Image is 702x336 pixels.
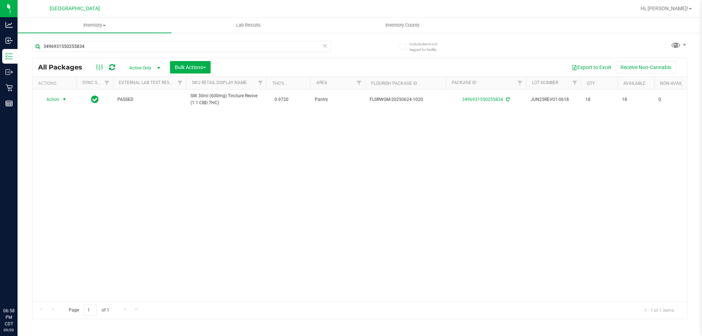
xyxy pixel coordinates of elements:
span: select [60,94,69,105]
span: 0 [658,96,686,103]
a: Filter [254,77,267,89]
span: Sync from Compliance System [505,97,510,102]
p: 09/20 [3,327,14,333]
a: Filter [353,77,365,89]
button: Bulk Actions [170,61,211,73]
p: 06:58 PM CDT [3,307,14,327]
span: Include items not tagged for facility [409,41,446,52]
span: FLSRWGM-20250624-1020 [370,96,441,103]
a: Qty [587,81,595,86]
a: Lab Results [171,18,325,33]
span: 0.9720 [271,94,292,105]
a: Inventory [18,18,171,33]
inline-svg: Inventory [5,53,13,60]
a: 3496931550255834 [462,97,503,102]
span: JUN25REV01-0618 [531,96,577,103]
a: Filter [101,77,113,89]
a: External Lab Test Result [119,80,176,85]
span: [GEOGRAPHIC_DATA] [50,5,100,12]
a: Filter [174,77,186,89]
span: Page of 1 [63,305,115,316]
button: Export to Excel [567,61,616,73]
inline-svg: Analytics [5,21,13,29]
a: Inventory Counts [325,18,479,33]
iframe: Resource center [7,278,29,299]
span: 18 [622,96,650,103]
span: SW 30ml (600mg) Tincture Revive (1:1 CBD:THC) [190,93,262,106]
a: Flourish Package ID [371,81,417,86]
button: Receive Non-Cannabis [616,61,676,73]
span: 1 - 1 of 1 items [639,305,680,316]
input: Search Package ID, Item Name, SKU, Lot or Part Number... [32,41,331,52]
span: Hi, [PERSON_NAME]! [641,5,688,11]
span: All Packages [38,63,90,71]
a: Filter [569,77,581,89]
inline-svg: Outbound [5,68,13,76]
span: Clear [322,41,327,50]
span: Inventory [18,22,171,29]
div: Actions [38,81,73,86]
inline-svg: Inbound [5,37,13,44]
inline-svg: Retail [5,84,13,91]
span: In Sync [91,94,99,105]
a: Package ID [452,80,476,85]
input: 1 [84,305,97,316]
a: Available [623,81,645,86]
a: Filter [514,77,526,89]
a: Area [316,80,327,85]
span: Inventory Counts [375,22,430,29]
span: 18 [585,96,613,103]
span: Pantry [315,96,361,103]
inline-svg: Reports [5,100,13,107]
span: PASSED [117,96,182,103]
span: Action [40,94,60,105]
span: Bulk Actions [175,64,206,70]
a: Sku Retail Display Name [192,80,247,85]
a: Sync Status [82,80,110,85]
a: THC% [272,81,284,86]
a: Lot Number [532,80,558,85]
a: Non-Available [660,81,692,86]
span: Lab Results [226,22,271,29]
